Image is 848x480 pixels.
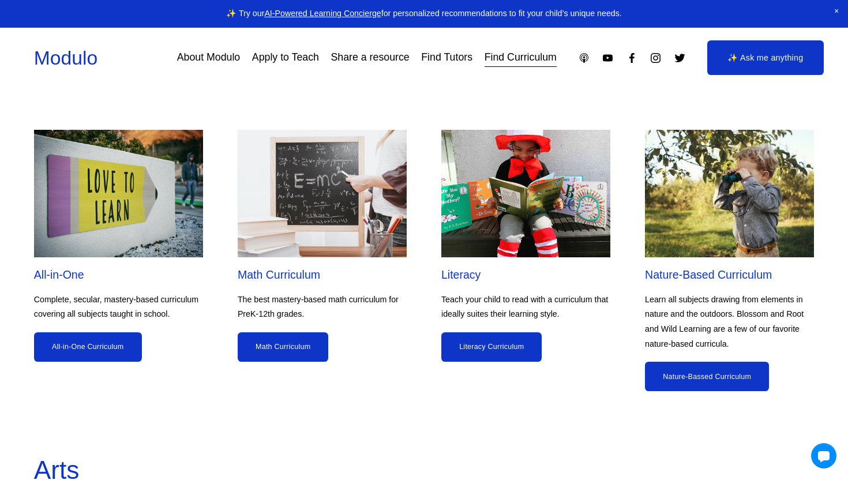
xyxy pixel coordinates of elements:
p: The best mastery-based math curriculum for PreK-12th grades. [238,292,407,322]
a: ✨ Ask me anything [707,40,824,75]
img: All-in-One Curriculum [34,130,203,257]
a: YouTube [602,52,614,64]
a: Literacy Curriculum [441,332,542,362]
a: Apply to Teach [252,48,319,69]
p: Teach your child to read with a curriculum that ideally suites their learning style. [441,292,610,322]
p: Complete, secular, mastery-based curriculum covering all subjects taught in school. [34,292,203,322]
a: Find Curriculum [485,48,557,69]
a: All-in-One Curriculum [34,332,142,362]
a: Facebook [626,52,638,64]
h2: Nature-Based Curriculum [645,268,814,283]
a: Math Curriculum [238,332,329,362]
p: Learn all subjects drawing from elements in nature and the outdoors. Blossom and Root and Wild Le... [645,292,814,352]
a: Modulo [34,47,97,69]
a: Find Tutors [421,48,472,69]
a: Nature-Bassed Curriculum [645,362,769,391]
a: About Modulo [177,48,241,69]
a: AI-Powered Learning Concierge [264,9,381,18]
a: Instagram [650,52,662,64]
a: Twitter [674,52,686,64]
h2: All-in-One [34,268,203,283]
a: Share a resource [331,48,410,69]
h2: Math Curriculum [238,268,407,283]
h2: Literacy [441,268,610,283]
a: Apple Podcasts [578,52,590,64]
